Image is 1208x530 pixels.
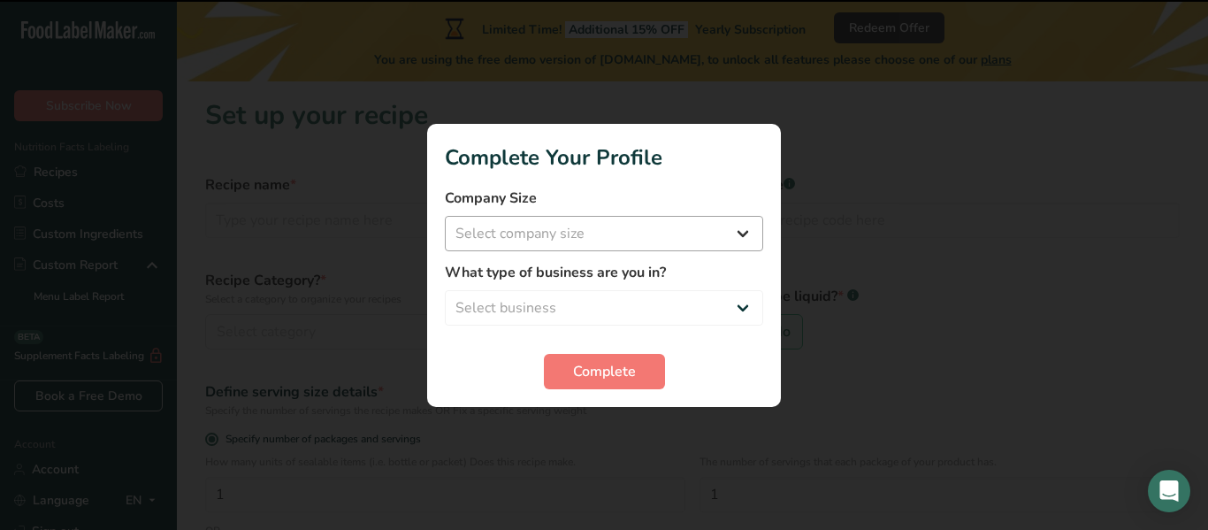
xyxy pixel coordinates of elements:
label: What type of business are you in? [445,262,763,283]
h1: Complete Your Profile [445,142,763,173]
span: Complete [573,361,636,382]
label: Company Size [445,188,763,209]
button: Complete [544,354,665,389]
div: Open Intercom Messenger [1148,470,1190,512]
